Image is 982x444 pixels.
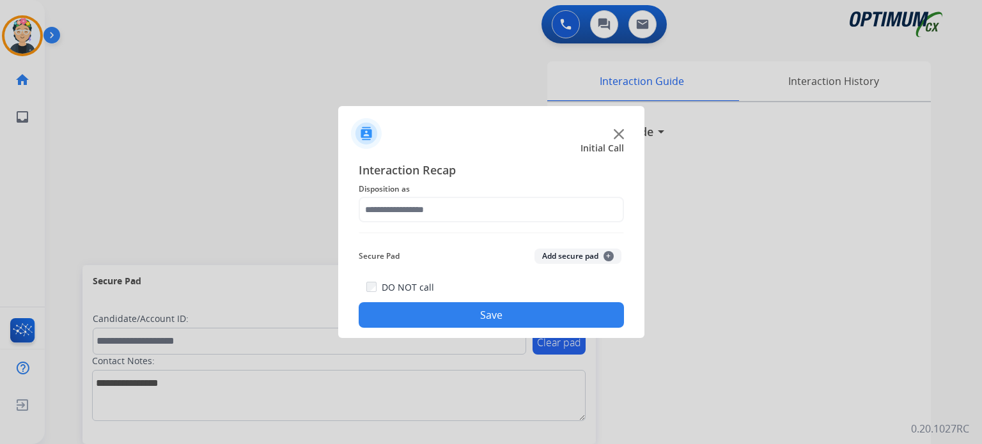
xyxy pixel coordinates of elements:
[382,281,434,294] label: DO NOT call
[359,249,400,264] span: Secure Pad
[359,181,624,197] span: Disposition as
[911,421,969,436] p: 0.20.1027RC
[604,251,614,261] span: +
[359,302,624,328] button: Save
[534,249,621,264] button: Add secure pad+
[359,161,624,181] span: Interaction Recap
[581,142,624,155] span: Initial Call
[351,118,382,149] img: contactIcon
